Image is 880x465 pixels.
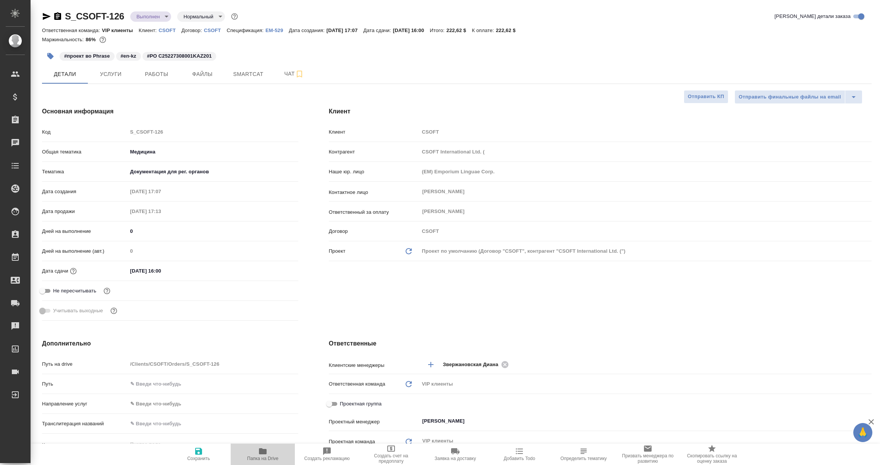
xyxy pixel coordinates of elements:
p: Контактное лицо [329,189,419,196]
button: Создать счет на предоплату [359,444,423,465]
p: VIP клиенты [102,27,139,33]
span: Проектная группа [340,400,382,408]
svg: Подписаться [295,69,304,79]
p: Код [42,128,128,136]
span: проект во Phrase [59,52,115,59]
p: Путь [42,380,128,388]
span: Чат [276,69,312,79]
div: ✎ Введи что-нибудь [128,397,298,410]
button: Отправить финальные файлы на email [734,90,845,104]
p: Направление услуг [42,400,128,408]
p: [DATE] 16:00 [393,27,430,33]
span: Призвать менеджера по развитию [620,453,675,464]
p: 86% [86,37,97,42]
p: Проектная команда [329,438,375,446]
p: Транслитерация названий [42,420,128,428]
p: Ответственная команда: [42,27,102,33]
input: ✎ Введи что-нибудь [128,378,298,389]
span: Звержановская Диана [443,361,503,368]
a: CSOFT [204,27,227,33]
p: Общая тематика [42,148,128,156]
div: Звержановская Диана [443,360,511,369]
div: Проект по умолчанию (Договор "CSOFT", контрагент "CSOFT International Ltd. (") [419,245,872,258]
input: Пустое поле [128,186,194,197]
p: CSOFT [159,27,181,33]
input: ✎ Введи что-нибудь [128,226,298,237]
p: Ответственная команда [329,380,385,388]
span: Отправить КП [688,92,724,101]
input: ✎ Введи что-нибудь [128,418,298,429]
button: Определить тематику [552,444,616,465]
span: Не пересчитывать [53,287,96,295]
p: Дней на выполнение [42,228,128,235]
p: Клиентские менеджеры [329,362,419,369]
p: Итого: [430,27,446,33]
div: Медицина [128,145,298,158]
span: Заявка на доставку [435,456,476,461]
button: Скопировать ссылку на оценку заказа [680,444,744,465]
p: Дата создания [42,188,128,195]
span: Создать рекламацию [304,456,350,461]
span: Сохранить [187,456,210,461]
p: Путь на drive [42,360,128,368]
p: Дата сдачи [42,267,68,275]
input: Пустое поле [419,126,872,137]
a: CSOFT [159,27,181,33]
button: Скопировать ссылку [53,12,62,21]
p: К оплате: [472,27,496,33]
p: CSOFT [204,27,227,33]
p: #проект во Phrase [64,52,110,60]
span: Скопировать ссылку на оценку заказа [684,453,739,464]
button: Заявка на доставку [423,444,487,465]
h4: Дополнительно [42,339,298,348]
p: [DATE] 17:07 [327,27,364,33]
p: Клиент: [139,27,159,33]
span: [PERSON_NAME] детали заказа [775,13,851,20]
button: Нормальный [181,13,215,20]
input: Пустое поле [128,126,298,137]
button: Включи, если не хочешь, чтобы указанная дата сдачи изменилась после переставления заказа в 'Подтв... [102,286,112,296]
span: 🙏 [856,425,869,441]
button: Выбери, если сб и вс нужно считать рабочими днями для выполнения заказа. [109,306,119,316]
span: Папка на Drive [247,456,278,461]
p: Ответственный за оплату [329,208,419,216]
p: Договор: [181,27,204,33]
input: Пустое поле [128,358,298,370]
button: 15604.00 KZT; 159.00 RUB; [98,35,108,45]
p: Комментарии клиента [42,441,128,449]
div: split button [734,90,862,104]
h4: Клиент [329,107,872,116]
div: VIP клиенты [419,378,872,391]
a: S_CSOFT-126 [65,11,124,21]
p: EM-529 [265,27,289,33]
p: Клиент [329,128,419,136]
span: Smartcat [230,69,267,79]
p: Наше юр. лицо [329,168,419,176]
button: Open [867,364,869,365]
button: Добавить тэг [42,48,59,65]
p: Дата сдачи: [363,27,393,33]
button: Сохранить [167,444,231,465]
input: Пустое поле [128,245,298,257]
input: ✎ Введи что-нибудь [128,265,194,276]
button: Создать рекламацию [295,444,359,465]
h4: Ответственные [329,339,872,348]
p: Контрагент [329,148,419,156]
span: Работы [138,69,175,79]
p: 222,62 $ [496,27,521,33]
p: Дней на выполнение (авт.) [42,247,128,255]
div: Выполнен [130,11,171,22]
span: Добавить Todo [504,456,535,461]
button: Доп статусы указывают на важность/срочность заказа [230,11,239,21]
span: Услуги [92,69,129,79]
p: Спецификация: [226,27,265,33]
p: 222,62 $ [446,27,472,33]
span: Создать счет на предоплату [364,453,419,464]
span: PO C25227308001KAZ201 [142,52,217,59]
div: Выполнен [177,11,225,22]
button: Отправить КП [684,90,728,103]
span: Детали [47,69,83,79]
h4: Основная информация [42,107,298,116]
span: Отправить финальные файлы на email [739,93,841,102]
button: 🙏 [853,423,872,442]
